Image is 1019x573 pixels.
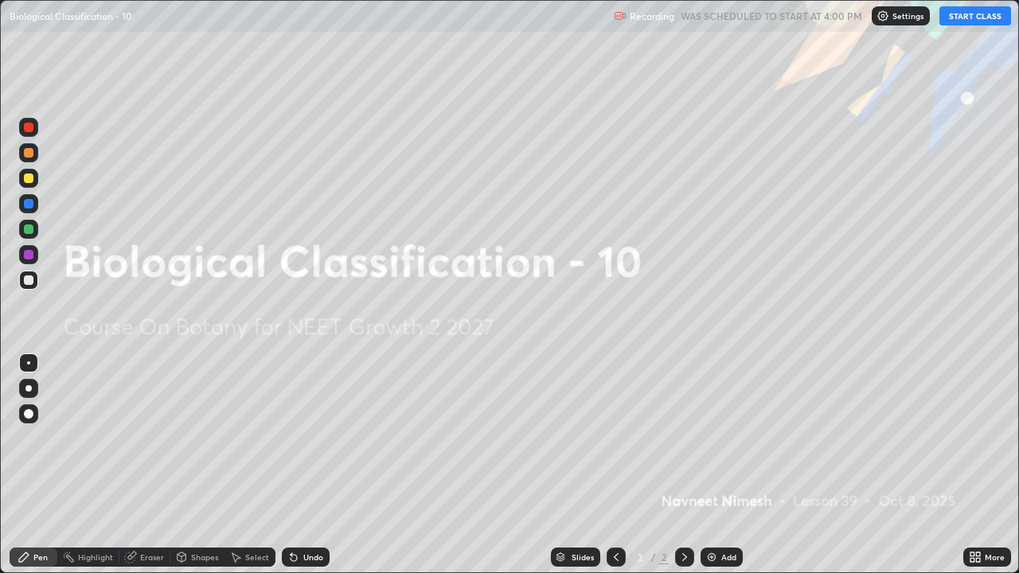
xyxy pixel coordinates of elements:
[245,553,269,561] div: Select
[721,553,736,561] div: Add
[681,9,862,23] h5: WAS SCHEDULED TO START AT 4:00 PM
[303,553,323,561] div: Undo
[572,553,594,561] div: Slides
[939,6,1011,25] button: START CLASS
[78,553,113,561] div: Highlight
[632,552,648,562] div: 2
[630,10,674,22] p: Recording
[191,553,218,561] div: Shapes
[614,10,627,22] img: recording.375f2c34.svg
[651,552,656,562] div: /
[140,553,164,561] div: Eraser
[892,12,923,20] p: Settings
[33,553,48,561] div: Pen
[985,553,1005,561] div: More
[876,10,889,22] img: class-settings-icons
[659,550,669,564] div: 2
[10,10,132,22] p: Biological Classification - 10
[705,551,718,563] img: add-slide-button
